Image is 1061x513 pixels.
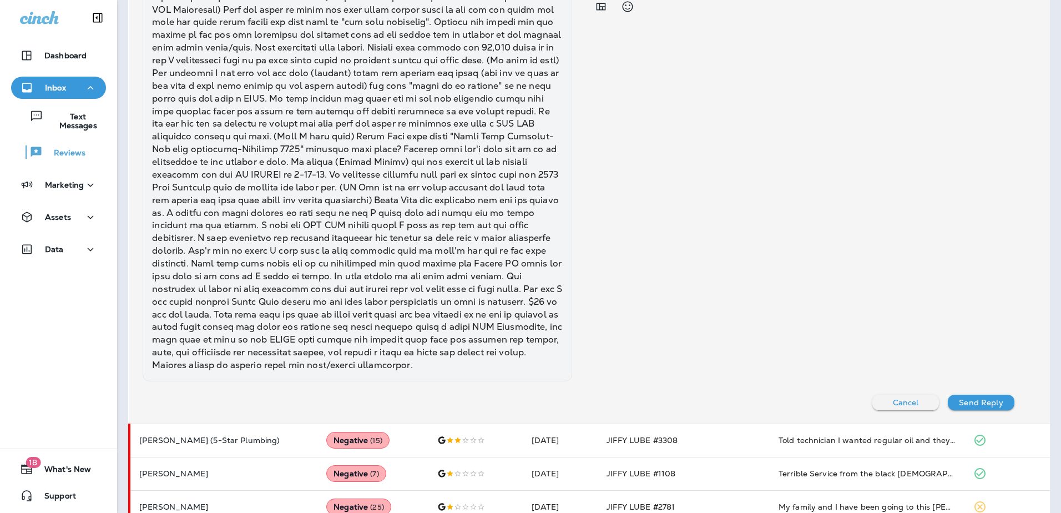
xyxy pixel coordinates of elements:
[43,148,85,159] p: Reviews
[45,180,84,189] p: Marketing
[779,435,956,446] div: Told technician I wanted regular oil and they put synthetic and charged me over 100
[607,502,675,512] span: JIFFY LUBE #2781
[45,213,71,222] p: Assets
[11,44,106,67] button: Dashboard
[523,457,598,490] td: [DATE]
[82,7,113,29] button: Collapse Sidebar
[370,502,384,512] span: ( 25 )
[779,501,956,512] div: My family and I have been going to this Jiffy Lube for many many years. Rarely was there ever any...
[11,485,106,507] button: Support
[45,83,66,92] p: Inbox
[11,458,106,480] button: 18What's New
[43,112,102,130] p: Text Messages
[44,51,87,60] p: Dashboard
[959,398,1003,407] p: Send Reply
[139,436,309,445] p: [PERSON_NAME] (5-Star Plumbing)
[11,104,106,135] button: Text Messages
[948,395,1014,410] button: Send Reply
[607,435,678,445] span: JIFFY LUBE #3308
[11,77,106,99] button: Inbox
[326,465,386,482] div: Negative
[872,395,939,410] button: Cancel
[11,206,106,228] button: Assets
[45,245,64,254] p: Data
[326,432,390,449] div: Negative
[523,424,598,457] td: [DATE]
[26,457,41,468] span: 18
[33,465,91,478] span: What's New
[607,469,675,479] span: JIFFY LUBE #1108
[779,468,956,479] div: Terrible Service from the black lady with the Chinese straw hat. I wanted to by some wipers she t...
[893,398,919,407] p: Cancel
[33,491,76,505] span: Support
[11,238,106,260] button: Data
[11,174,106,196] button: Marketing
[139,469,309,478] p: [PERSON_NAME]
[11,140,106,164] button: Reviews
[370,436,382,445] span: ( 15 )
[139,502,309,511] p: [PERSON_NAME]
[370,469,378,479] span: ( 7 )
